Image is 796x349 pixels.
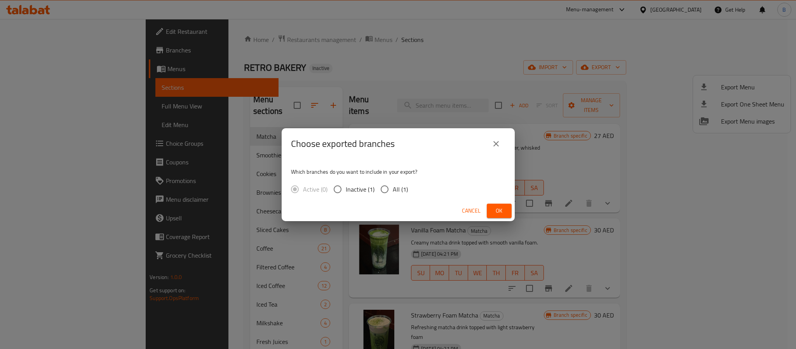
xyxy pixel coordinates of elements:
[493,206,505,216] span: Ok
[487,134,505,153] button: close
[462,206,481,216] span: Cancel
[291,138,395,150] h2: Choose exported branches
[459,204,484,218] button: Cancel
[487,204,512,218] button: Ok
[291,168,505,176] p: Which branches do you want to include in your export?
[303,185,327,194] span: Active (0)
[393,185,408,194] span: All (1)
[346,185,374,194] span: Inactive (1)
